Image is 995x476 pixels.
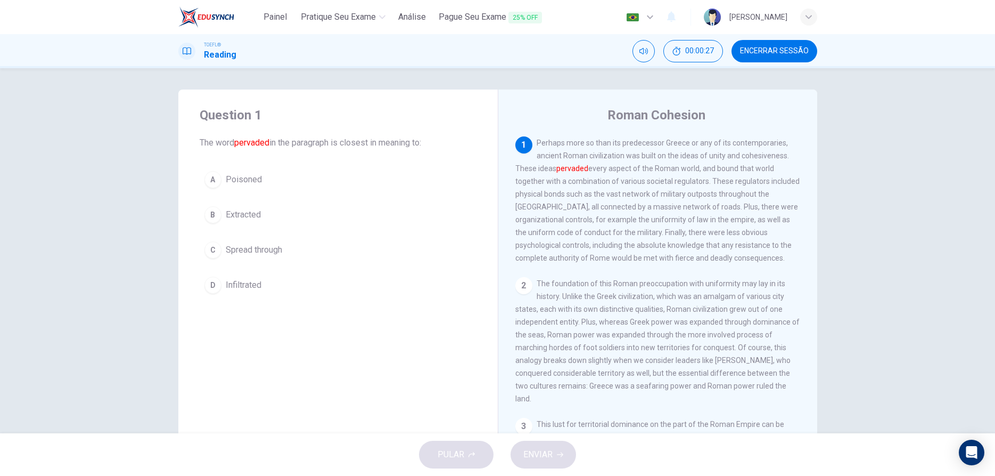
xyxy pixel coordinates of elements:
[200,272,476,298] button: DInfiltrated
[434,7,546,27] button: Pague Seu Exame25% OFF
[731,40,817,62] button: Encerrar Sessão
[515,418,532,435] div: 3
[204,241,221,259] div: C
[959,440,984,465] div: Open Intercom Messenger
[226,279,261,292] span: Infiltrated
[204,171,221,188] div: A
[204,206,221,223] div: B
[632,40,655,62] div: Silenciar
[704,9,721,26] img: Profile picture
[178,6,259,28] a: EduSynch logo
[204,277,221,294] div: D
[204,49,236,61] h1: Reading
[301,11,376,23] span: Pratique seu exame
[626,13,639,21] img: pt
[264,11,287,23] span: Painel
[200,237,476,263] button: CSpread through
[515,136,532,154] div: 1
[234,138,269,148] font: pervaded
[729,11,787,23] div: [PERSON_NAME]
[226,173,262,186] span: Poisoned
[226,208,261,221] span: Extracted
[685,47,714,55] span: 00:00:27
[515,139,800,262] span: Perhaps more so than its predecessor Greece or any of its contemporaries, ancient Roman civilizat...
[515,279,800,403] span: The foundation of this Roman preoccupation with uniformity may lay in its history. Unlike the Gre...
[258,7,292,27] button: Painel
[607,107,705,124] h4: Roman Cohesion
[398,11,426,23] span: Análise
[508,12,542,23] span: 25% OFF
[663,40,723,62] div: Esconder
[740,47,809,55] span: Encerrar Sessão
[297,7,390,27] button: Pratique seu exame
[200,201,476,228] button: BExtracted
[663,40,723,62] button: 00:00:27
[556,164,588,173] font: pervaded
[178,6,234,28] img: EduSynch logo
[515,277,532,294] div: 2
[439,11,542,24] span: Pague Seu Exame
[200,136,476,149] span: The word in the paragraph is closest in meaning to:
[200,107,476,124] h4: Question 1
[226,244,282,256] span: Spread through
[394,7,430,27] button: Análise
[200,166,476,193] button: APoisoned
[204,41,221,49] span: TOEFL®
